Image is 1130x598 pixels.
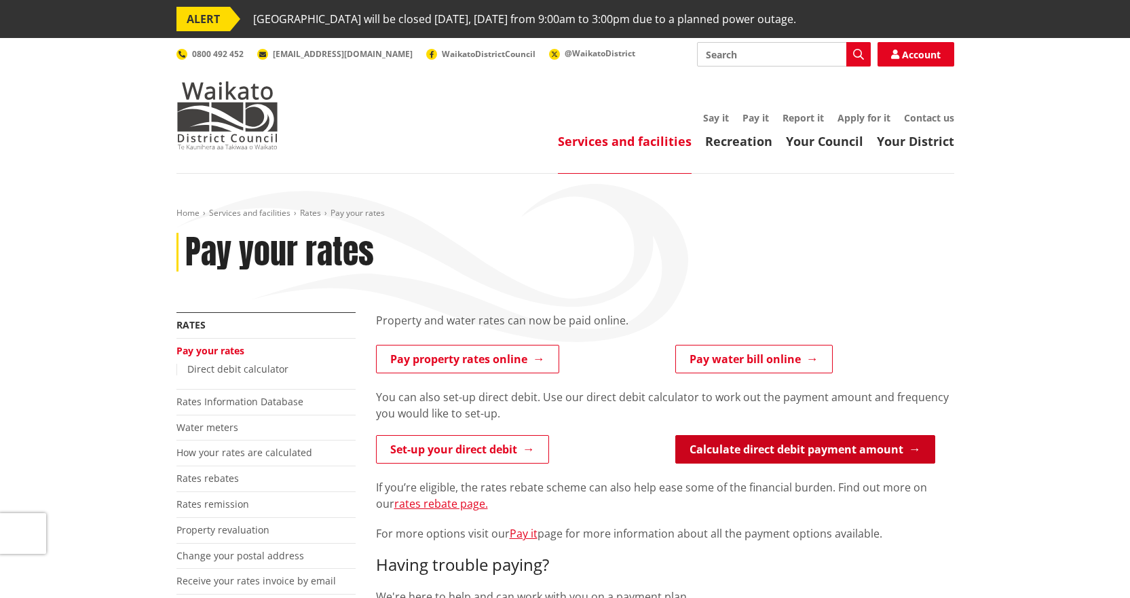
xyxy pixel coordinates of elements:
[176,48,244,60] a: 0800 492 452
[273,48,413,60] span: [EMAIL_ADDRESS][DOMAIN_NAME]
[257,48,413,60] a: [EMAIL_ADDRESS][DOMAIN_NAME]
[192,48,244,60] span: 0800 492 452
[376,525,954,542] p: For more options visit our page for more information about all the payment options available.
[376,345,559,373] a: Pay property rates online
[376,312,954,345] div: Property and water rates can now be paid online.
[697,42,871,67] input: Search input
[176,523,269,536] a: Property revaluation
[675,345,833,373] a: Pay water bill online
[376,389,954,422] p: You can also set-up direct debit. Use our direct debit calculator to work out the payment amount ...
[376,555,954,575] h3: Having trouble paying?
[176,472,239,485] a: Rates rebates
[394,496,488,511] a: rates rebate page.
[549,48,635,59] a: @WaikatoDistrict
[742,111,769,124] a: Pay it
[376,435,549,464] a: Set-up your direct debit
[565,48,635,59] span: @WaikatoDistrict
[176,446,312,459] a: How your rates are calculated
[558,133,692,149] a: Services and facilities
[253,7,796,31] span: [GEOGRAPHIC_DATA] will be closed [DATE], [DATE] from 9:00am to 3:00pm due to a planned power outage.
[176,395,303,408] a: Rates Information Database
[209,207,290,219] a: Services and facilities
[176,549,304,562] a: Change your postal address
[705,133,772,149] a: Recreation
[176,498,249,510] a: Rates remission
[703,111,729,124] a: Say it
[300,207,321,219] a: Rates
[786,133,863,149] a: Your Council
[442,48,535,60] span: WaikatoDistrictCouncil
[176,421,238,434] a: Water meters
[176,574,336,587] a: Receive your rates invoice by email
[331,207,385,219] span: Pay your rates
[376,479,954,512] p: If you’re eligible, the rates rebate scheme can also help ease some of the financial burden. Find...
[675,435,935,464] a: Calculate direct debit payment amount
[176,207,200,219] a: Home
[176,208,954,219] nav: breadcrumb
[176,318,206,331] a: Rates
[187,362,288,375] a: Direct debit calculator
[783,111,824,124] a: Report it
[878,42,954,67] a: Account
[904,111,954,124] a: Contact us
[510,526,538,541] a: Pay it
[877,133,954,149] a: Your District
[176,344,244,357] a: Pay your rates
[426,48,535,60] a: WaikatoDistrictCouncil
[176,81,278,149] img: Waikato District Council - Te Kaunihera aa Takiwaa o Waikato
[185,233,374,272] h1: Pay your rates
[176,7,230,31] span: ALERT
[837,111,890,124] a: Apply for it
